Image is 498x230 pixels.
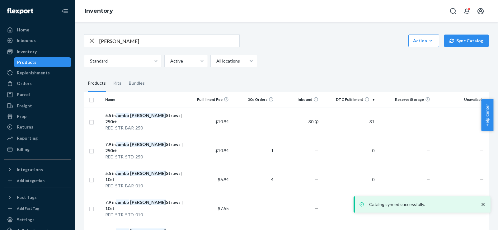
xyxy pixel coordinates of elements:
span: — [480,119,484,124]
div: 5.5 in Straws| 250ct [105,112,184,125]
a: Settings [4,215,71,225]
em: [PERSON_NAME] [130,142,166,147]
div: Freight [17,103,32,109]
div: Products [17,59,36,65]
a: Reporting [4,133,71,143]
a: Inbounds [4,35,71,45]
span: — [315,177,318,182]
span: — [480,148,484,153]
th: 30d Orders [231,92,276,107]
button: Fast Tags [4,192,71,202]
div: 7.9 in Straws | 250ct [105,141,184,154]
div: Bundles [129,75,145,92]
th: Reserve Storage [377,92,433,107]
td: ― [231,194,276,223]
div: RED-STR-BAR-010 [105,183,184,189]
span: — [480,177,484,182]
span: — [426,177,430,182]
div: Home [17,27,29,33]
p: Catalog synced successfully. [369,201,474,208]
span: $10.94 [215,119,229,124]
a: Add Fast Tag [4,205,71,212]
span: — [315,148,318,153]
a: Add Integration [4,177,71,185]
th: Fulfillment Fee [186,92,231,107]
div: Add Integration [17,178,45,183]
span: $10.94 [215,148,229,153]
div: Reporting [17,135,38,141]
iframe: Opens a widget where you can chat to one of our agents [458,211,492,227]
em: [PERSON_NAME] [130,171,166,176]
div: 5.5 in Straws| 10ct [105,170,184,183]
em: [PERSON_NAME] [130,113,166,118]
th: Name [103,92,187,107]
div: 7.9 in Straws | 10ct [105,199,184,212]
em: Jumbo [116,113,129,118]
div: Integrations [17,167,43,173]
span: — [426,148,430,153]
a: Returns [4,122,71,132]
div: Inventory [17,49,37,55]
input: Standard [89,58,90,64]
div: Add Fast Tag [17,206,39,211]
th: Unavailable [433,92,489,107]
em: Jumbo [116,171,129,176]
button: Help Center [481,99,493,131]
div: Action [413,38,435,44]
a: Home [4,25,71,35]
div: Products [88,75,106,92]
td: 0 [321,136,377,165]
button: Open account menu [474,5,487,17]
td: 30 [276,107,321,136]
div: Replenishments [17,70,50,76]
a: Inventory [85,7,113,14]
td: 0 [321,165,377,194]
a: Prep [4,111,71,121]
a: Billing [4,144,71,154]
td: ― [231,107,276,136]
div: Fast Tags [17,194,37,200]
div: RED-STR-BAR-250 [105,125,184,131]
button: Sync Catalog [444,35,489,47]
em: [PERSON_NAME] [130,199,166,205]
div: Returns [17,124,33,130]
ol: breadcrumbs [80,2,118,20]
th: Inbound [276,92,321,107]
a: Inventory [4,47,71,57]
a: Products [14,57,71,67]
div: Billing [17,146,30,153]
div: Orders [17,80,32,87]
button: Open Search Box [447,5,459,17]
button: Close Navigation [59,5,71,17]
span: $7.55 [218,206,229,211]
td: 4 [231,165,276,194]
span: — [315,206,318,211]
a: Freight [4,101,71,111]
button: Action [408,35,439,47]
div: Inbounds [17,37,36,44]
em: Jumbo [116,142,129,147]
input: Search inventory by name or sku [99,35,239,47]
a: Orders [4,78,71,88]
div: Settings [17,217,35,223]
span: $6.94 [218,177,229,182]
button: Open notifications [461,5,473,17]
div: RED-STR-STD-250 [105,154,184,160]
div: RED-STR-STD-010 [105,212,184,218]
div: Kits [113,75,121,92]
div: Parcel [17,92,30,98]
th: DTC Fulfillment [321,92,377,107]
a: Parcel [4,90,71,100]
td: 1 [231,136,276,165]
span: — [426,119,430,124]
a: Replenishments [4,68,71,78]
svg: close toast [480,201,486,208]
td: 0 [321,194,377,223]
img: Flexport logo [7,8,33,14]
button: Integrations [4,165,71,175]
td: 31 [321,107,377,136]
em: Jumbo [116,199,129,205]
